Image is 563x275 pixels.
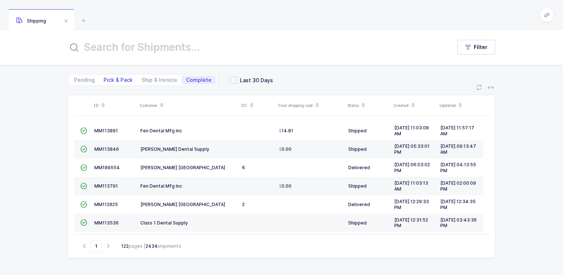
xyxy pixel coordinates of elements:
[394,162,430,173] span: [DATE] 06:03:02 PM
[94,202,118,207] span: MM112025
[80,128,87,133] span: 
[440,125,474,136] span: [DATE] 11:57:17 AM
[141,77,177,83] span: Ship & Invoice
[348,128,388,134] div: Shipped
[440,180,476,192] span: [DATE] 02:00:09 PM
[68,38,443,56] input: Search for Shipments...
[80,165,87,170] span: 
[104,77,133,83] span: Pick & Pack
[241,99,274,112] div: DC
[394,143,430,155] span: [DATE] 05:33:01 PM
[121,243,181,250] div: pages | shipments
[140,99,237,112] div: Customer
[348,220,388,226] div: Shipped
[278,99,343,112] div: Final shipping cost
[140,165,225,170] span: [PERSON_NAME] [GEOGRAPHIC_DATA]
[94,220,119,226] span: MM113536
[90,240,102,252] span: Go to
[279,183,291,189] span: 0.00
[440,143,476,155] span: [DATE] 09:13:47 AM
[394,199,429,210] span: [DATE] 12:29:33 PM
[140,183,182,189] span: Fen Dental Mfg Inc
[440,99,481,112] div: Updated
[140,146,209,152] span: [PERSON_NAME] Dental Supply
[80,220,87,225] span: 
[140,202,225,207] span: [PERSON_NAME] [GEOGRAPHIC_DATA]
[80,183,87,189] span: 
[394,217,428,229] span: [DATE] 12:31:52 PM
[394,125,429,136] span: [DATE] 11:03:08 AM
[94,99,135,112] div: ID
[279,128,293,134] span: 14.81
[348,202,388,208] div: Delivered
[394,180,428,192] span: [DATE] 11:03:13 AM
[279,146,291,152] span: 0.00
[16,18,46,24] span: Shipping
[440,217,477,229] span: [DATE] 03:43:36 PM
[474,43,487,51] span: Filter
[237,77,273,84] span: Last 30 Days
[94,128,118,133] span: MM113891
[348,183,388,189] div: Shipped
[74,77,95,83] span: Pending
[121,243,129,249] b: 122
[348,165,388,171] div: Delivered
[440,199,476,210] span: [DATE] 12:34:35 PM
[80,146,87,152] span: 
[186,77,211,83] span: Complete
[94,146,119,152] span: MM113846
[80,202,87,207] span: 
[94,165,120,170] span: MM109554
[242,202,245,207] span: 2
[146,243,158,249] b: 2434
[348,146,388,152] div: Shipped
[440,162,476,173] span: [DATE] 04:13:55 PM
[140,220,188,226] span: Class 1 Dental Supply
[394,99,435,112] div: Created
[242,165,245,170] span: 6
[457,40,495,55] button: Filter
[94,183,118,189] span: MM113791
[347,99,389,112] div: Status
[140,128,182,133] span: Fen Dental Mfg Inc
